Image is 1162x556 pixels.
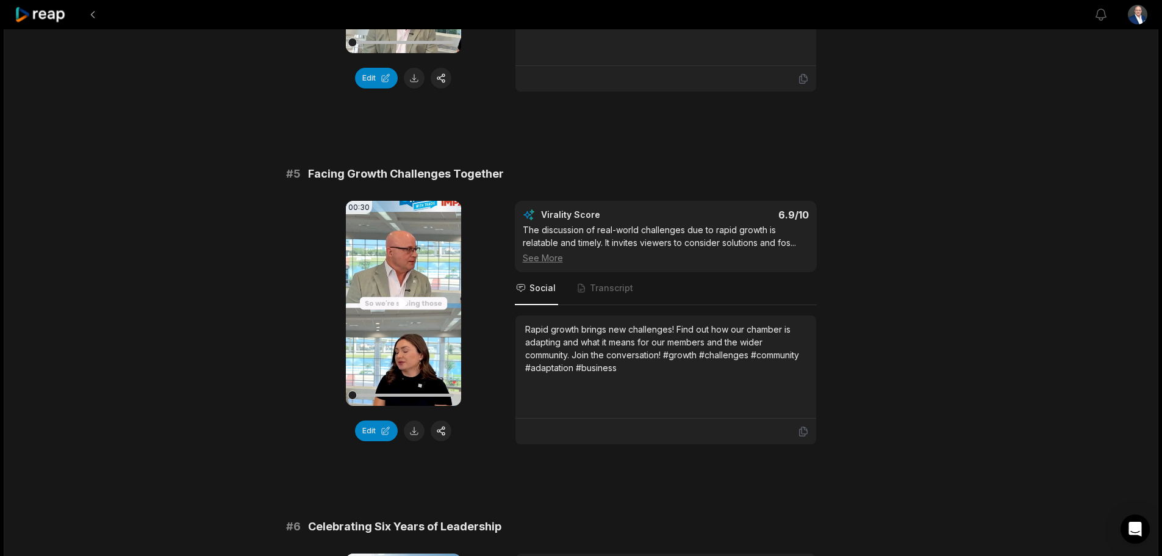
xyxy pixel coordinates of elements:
div: Rapid growth brings new challenges! Find out how our chamber is adapting and what it means for ou... [525,323,806,374]
span: # 5 [286,165,301,182]
nav: Tabs [515,272,817,305]
div: 6.9 /10 [678,209,809,221]
video: Your browser does not support mp4 format. [346,201,461,406]
span: Social [529,282,556,294]
span: Facing Growth Challenges Together [308,165,504,182]
button: Edit [355,421,398,441]
span: # 6 [286,518,301,535]
div: Open Intercom Messenger [1121,514,1150,544]
span: Celebrating Six Years of Leadership [308,518,501,535]
button: Edit [355,68,398,88]
div: See More [523,251,809,264]
span: Transcript [590,282,633,294]
div: The discussion of real-world challenges due to rapid growth is relatable and timely. It invites v... [523,223,809,264]
div: Virality Score [541,209,672,221]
